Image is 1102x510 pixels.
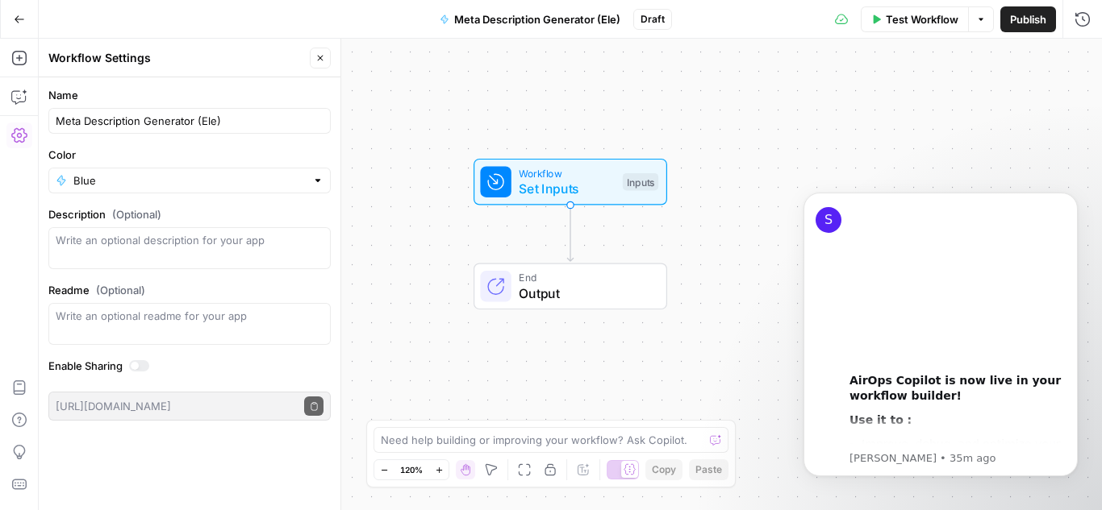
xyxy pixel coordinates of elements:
[886,11,958,27] span: Test Workflow
[645,459,682,480] button: Copy
[400,463,423,476] span: 120%
[1010,11,1046,27] span: Publish
[112,206,161,222] span: (Optional)
[56,113,324,129] input: Untitled
[48,87,331,103] label: Name
[519,165,615,180] span: Workflow
[48,147,331,163] label: Color
[48,50,305,66] div: Workflow Settings
[420,263,720,310] div: EndOutput
[652,462,676,477] span: Copy
[519,284,650,303] span: Output
[779,168,1102,502] iframe: Intercom notifications message
[430,6,630,32] button: Meta Description Generator (Ele)
[96,282,145,298] span: (Optional)
[454,11,620,27] span: Meta Description Generator (Ele)
[689,459,728,480] button: Paste
[420,159,720,205] div: WorkflowSet InputsInputs
[48,282,331,298] label: Readme
[48,206,331,222] label: Description
[519,270,650,285] span: End
[861,6,968,32] button: Test Workflow
[48,358,331,374] label: Enable Sharing
[1000,6,1056,32] button: Publish
[73,172,306,189] input: Blue
[695,462,722,477] span: Paste
[567,205,573,262] g: Edge from start to end
[641,12,665,27] span: Draft
[519,179,615,198] span: Set Inputs
[623,173,658,191] div: Inputs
